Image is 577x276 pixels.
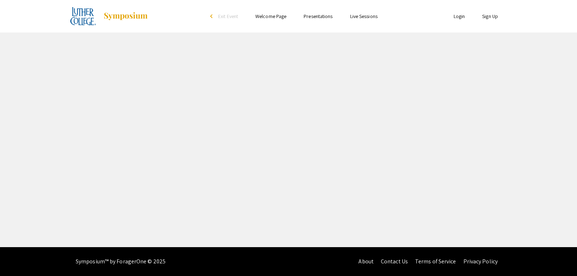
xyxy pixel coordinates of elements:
[218,13,238,19] span: Exit Event
[381,258,408,265] a: Contact Us
[210,14,215,18] div: arrow_back_ios
[415,258,456,265] a: Terms of Service
[103,12,148,21] img: Symposium by ForagerOne
[463,258,498,265] a: Privacy Policy
[70,7,96,25] img: 2025 Experiential Learning Showcase
[304,13,332,19] a: Presentations
[454,13,465,19] a: Login
[482,13,498,19] a: Sign Up
[546,244,572,271] iframe: Chat
[350,13,378,19] a: Live Sessions
[255,13,286,19] a: Welcome Page
[76,247,166,276] div: Symposium™ by ForagerOne © 2025
[70,7,148,25] a: 2025 Experiential Learning Showcase
[358,258,374,265] a: About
